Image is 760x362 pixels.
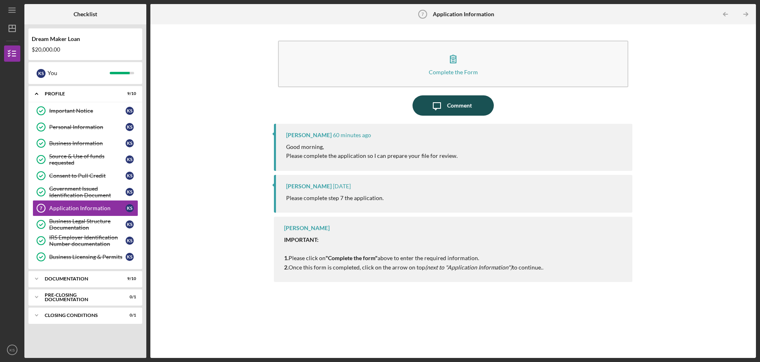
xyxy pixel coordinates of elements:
[126,139,134,147] div: K S
[122,276,136,281] div: 9 / 10
[326,254,378,261] strong: "Complete the form"
[33,233,138,249] a: IRS Employer Identification Number documentationKS
[45,276,116,281] div: Documentation
[126,107,134,115] div: K S
[74,11,97,17] b: Checklist
[333,183,351,190] time: 2025-09-16 11:25
[33,216,138,233] a: Business Legal Structure DocumentationKS
[37,69,46,78] div: K S
[333,132,371,138] time: 2025-09-18 13:38
[433,11,494,17] b: Application Information
[33,249,138,265] a: Business Licensing & PermitsKS
[45,91,116,96] div: Profile
[33,151,138,168] a: Source & Use of funds requestedKS
[49,140,126,147] div: Business Information
[286,194,384,203] p: Please complete step 7 the application.
[49,234,126,247] div: IRS Employer Identification Number documentation
[32,46,139,53] div: $20,000.00
[49,153,126,166] div: Source & Use of funds requested
[33,200,138,216] a: 7Application InformationKS
[33,119,138,135] a: Personal InformationKS
[45,313,116,318] div: Closing Conditions
[10,348,15,352] text: KS
[425,264,512,271] em: (next to "Application Information")
[126,172,134,180] div: K S
[49,254,126,260] div: Business Licensing & Permits
[4,342,20,358] button: KS
[40,206,42,211] tspan: 7
[429,69,478,75] div: Complete the Form
[286,142,458,151] p: Good morning,
[48,66,110,80] div: You
[49,108,126,114] div: Important Notice
[284,254,289,261] strong: 1.
[126,237,134,245] div: K S
[286,183,332,190] div: [PERSON_NAME]
[49,218,126,231] div: Business Legal Structure Documentation
[284,235,543,263] p: Please click on above to enter the required information.
[126,220,134,228] div: K S
[126,155,134,164] div: K S
[284,264,289,271] strong: 2.
[122,313,136,318] div: 0 / 1
[33,135,138,151] a: Business InformationKS
[33,184,138,200] a: Government Issued Identification DocumentKS
[33,168,138,184] a: Consent to Pull CreditKS
[126,204,134,212] div: K S
[286,151,458,160] p: Please complete the application so I can prepare your file for review.
[49,205,126,211] div: Application Information
[421,12,423,17] tspan: 7
[126,123,134,131] div: K S
[49,185,126,198] div: Government Issued Identification Document
[32,36,139,42] div: Dream Maker Loan
[49,124,126,130] div: Personal Information
[122,295,136,300] div: 0 / 1
[284,225,330,231] div: [PERSON_NAME]
[286,132,332,138] div: [PERSON_NAME]
[413,95,494,116] button: Comment
[126,188,134,196] div: K S
[284,236,319,243] strong: IMPORTANT:
[45,293,116,302] div: Pre-Closing Documentation
[542,264,543,271] em: .
[122,91,136,96] div: 9 / 10
[284,263,543,272] p: Once this form is completed, click on the arrow on top to continue.
[447,95,472,116] div: Comment
[33,103,138,119] a: Important NoticeKS
[49,172,126,179] div: Consent to Pull Credit
[126,253,134,261] div: K S
[278,41,628,87] button: Complete the Form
